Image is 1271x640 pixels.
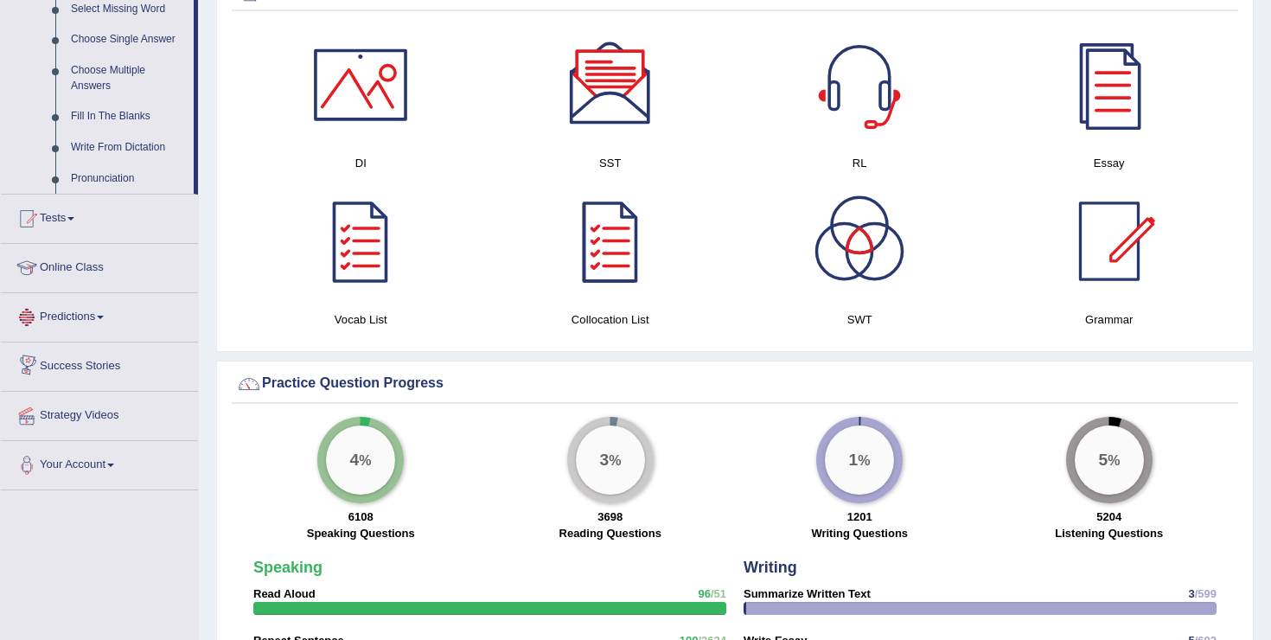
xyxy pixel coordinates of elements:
strong: Writing [744,559,797,576]
span: 96 [698,587,710,600]
a: Predictions [1,293,198,336]
strong: 1201 [847,510,872,523]
div: % [326,426,395,495]
h4: Grammar [993,310,1226,329]
span: /51 [711,587,726,600]
a: Fill In The Blanks [63,101,194,132]
h4: SST [495,154,727,172]
h4: Essay [993,154,1226,172]
a: Strategy Videos [1,392,198,435]
a: Choose Multiple Answers [63,55,194,101]
strong: 3698 [597,510,623,523]
a: Online Class [1,244,198,287]
span: 3 [1188,587,1194,600]
label: Writing Questions [811,525,908,541]
strong: 5204 [1096,510,1121,523]
h4: DI [245,154,477,172]
div: % [1075,426,1144,495]
span: /599 [1195,587,1217,600]
h4: SWT [744,310,976,329]
h4: Collocation List [495,310,727,329]
label: Listening Questions [1055,525,1163,541]
big: 1 [849,451,859,470]
a: Choose Single Answer [63,24,194,55]
label: Speaking Questions [307,525,415,541]
a: Pronunciation [63,163,194,195]
strong: Summarize Written Text [744,587,871,600]
strong: Speaking [253,559,323,576]
a: Your Account [1,441,198,484]
div: % [576,426,645,495]
a: Tests [1,195,198,238]
a: Write From Dictation [63,132,194,163]
div: Practice Question Progress [236,371,1234,397]
big: 4 [350,451,360,470]
h4: Vocab List [245,310,477,329]
strong: Read Aloud [253,587,316,600]
big: 5 [1098,451,1108,470]
h4: RL [744,154,976,172]
strong: 6108 [348,510,374,523]
div: % [825,426,894,495]
a: Success Stories [1,342,198,386]
big: 3 [599,451,609,470]
label: Reading Questions [559,525,661,541]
